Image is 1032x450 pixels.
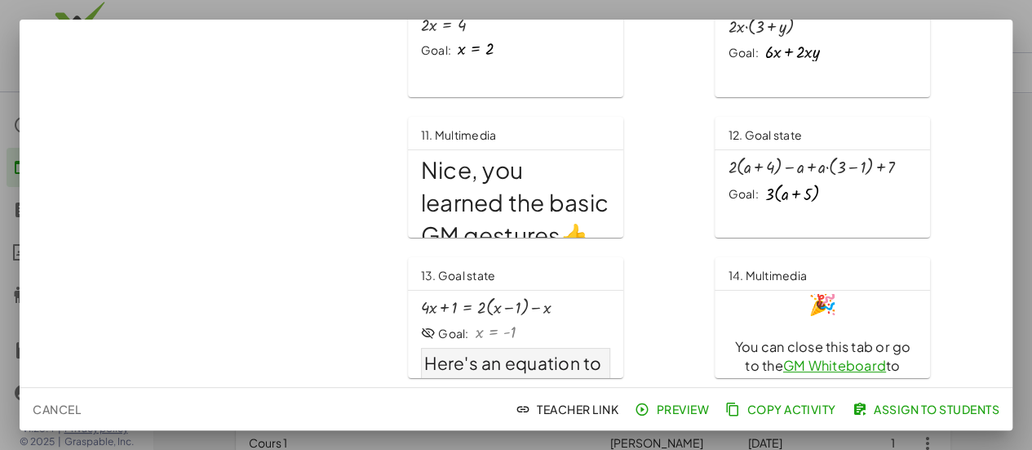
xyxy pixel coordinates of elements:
span: 14. Multimedia [728,268,807,283]
h1: Nice, you learned the basic GM gestures [421,154,610,251]
a: 13. Goal stateGoal:Here's an equation to play with. Try to solve for x. [408,257,696,378]
span: 12. Goal state [728,127,802,142]
h3: You can close this tab or go to the to work on any equation or expression you want. [728,337,917,413]
button: Teacher Link [512,394,625,424]
a: 11. MultimediaNice, you learned the basic GM gestures👍 [408,117,696,238]
span: 11. Multimedia [421,127,497,142]
span: Assign to Students [856,402,999,417]
button: Cancel [26,394,87,424]
span: 🎉 [808,287,837,316]
i: Goal State is hidden. [421,326,436,341]
span: Teacher Link [519,402,618,417]
div: Goal: [438,326,468,342]
span: 👍 [560,221,588,249]
a: GM Whiteboard [783,357,886,374]
div: Goal: [728,186,758,203]
span: Copy Activity [729,402,836,417]
a: 14. Multimedia🎉You can close this tab or go to theGM Whiteboardto work on any equation or express... [715,257,1003,378]
span: Here's an equation to play with. Try to solve for x. [424,352,605,423]
span: Preview [638,402,709,417]
button: Assign to Students [849,394,1006,424]
button: Copy Activity [722,394,843,424]
a: 12. Goal stateGoal: [715,117,1003,238]
div: Goal: [728,45,758,61]
span: Cancel [33,402,81,417]
button: Preview [631,394,715,424]
span: 13. Goal state [421,268,496,283]
div: Goal: [421,42,451,59]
